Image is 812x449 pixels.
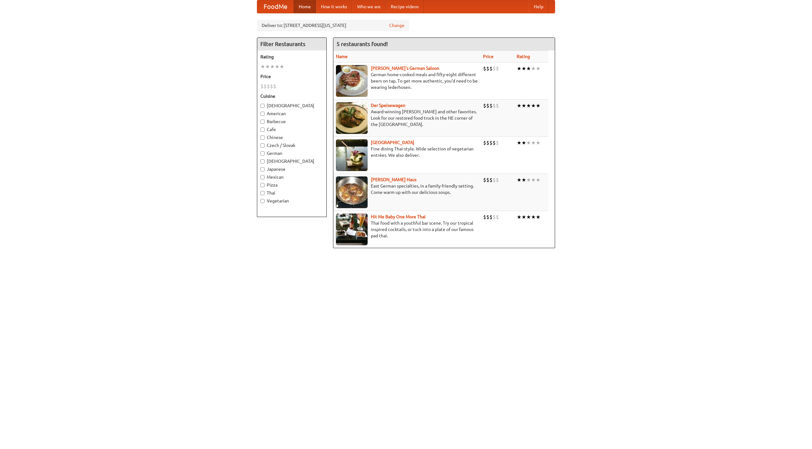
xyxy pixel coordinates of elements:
a: [GEOGRAPHIC_DATA] [371,140,414,145]
label: Pizza [260,182,323,188]
input: Japanese [260,167,265,171]
a: Der Speisewagen [371,103,405,108]
p: Fine dining Thai-style. Wide selection of vegetarian entrées. We also deliver. [336,146,478,158]
li: $ [273,83,276,90]
a: [PERSON_NAME]'s German Saloon [371,66,439,71]
li: $ [264,83,267,90]
a: Hit Me Baby One More Thai [371,214,426,219]
img: speisewagen.jpg [336,102,368,134]
a: FoodMe [257,0,294,13]
li: ★ [536,176,540,183]
label: German [260,150,323,156]
li: ★ [521,102,526,109]
img: kohlhaus.jpg [336,176,368,208]
li: $ [486,139,489,146]
li: $ [489,214,493,221]
li: $ [486,176,489,183]
li: ★ [517,139,521,146]
label: Japanese [260,166,323,172]
li: $ [260,83,264,90]
li: $ [493,214,496,221]
li: ★ [526,214,531,221]
label: [DEMOGRAPHIC_DATA] [260,158,323,164]
h5: Price [260,73,323,80]
li: ★ [536,214,540,221]
li: $ [483,65,486,72]
label: Cafe [260,126,323,133]
li: $ [493,139,496,146]
input: Mexican [260,175,265,179]
li: ★ [531,176,536,183]
p: Award-winning [PERSON_NAME] and other favorites. Look for our restored food truck in the NE corne... [336,109,478,128]
input: Barbecue [260,120,265,124]
li: ★ [517,65,521,72]
li: ★ [531,139,536,146]
li: ★ [517,176,521,183]
img: satay.jpg [336,139,368,171]
li: ★ [526,65,531,72]
li: ★ [517,214,521,221]
li: ★ [526,139,531,146]
li: $ [483,139,486,146]
li: ★ [521,176,526,183]
li: $ [486,214,489,221]
h4: Filter Restaurants [257,38,326,50]
img: babythai.jpg [336,214,368,245]
a: Help [529,0,548,13]
li: $ [496,214,499,221]
li: $ [496,176,499,183]
input: Chinese [260,135,265,140]
p: Thai food with a youthful bar scene. Try our tropical inspired cocktails, or tuck into a plate of... [336,220,478,239]
li: $ [489,65,493,72]
a: Price [483,54,494,59]
input: Czech / Slovak [260,143,265,148]
a: Name [336,54,348,59]
li: ★ [260,63,265,70]
li: ★ [270,63,275,70]
label: Thai [260,190,323,196]
li: ★ [531,65,536,72]
li: $ [489,102,493,109]
li: ★ [531,214,536,221]
li: $ [496,102,499,109]
li: ★ [265,63,270,70]
li: $ [496,65,499,72]
li: ★ [279,63,284,70]
input: Cafe [260,128,265,132]
li: ★ [536,65,540,72]
p: German home-cooked meals and fifty-eight different beers on tap. To get more authentic, you'd nee... [336,71,478,90]
a: Recipe videos [386,0,424,13]
input: Pizza [260,183,265,187]
label: [DEMOGRAPHIC_DATA] [260,102,323,109]
li: $ [483,176,486,183]
li: ★ [517,102,521,109]
img: esthers.jpg [336,65,368,97]
label: Mexican [260,174,323,180]
input: Vegetarian [260,199,265,203]
input: [DEMOGRAPHIC_DATA] [260,104,265,108]
li: ★ [536,102,540,109]
li: ★ [521,214,526,221]
li: ★ [521,65,526,72]
input: [DEMOGRAPHIC_DATA] [260,159,265,163]
a: Rating [517,54,530,59]
a: [PERSON_NAME] Haus [371,177,416,182]
input: American [260,112,265,116]
label: Vegetarian [260,198,323,204]
li: $ [493,65,496,72]
li: $ [486,102,489,109]
li: $ [489,176,493,183]
a: Change [389,22,404,29]
ng-pluralize: 5 restaurants found! [337,41,388,47]
a: How it works [316,0,352,13]
label: Czech / Slovak [260,142,323,149]
li: $ [489,139,493,146]
input: Thai [260,191,265,195]
h5: Rating [260,54,323,60]
li: $ [493,102,496,109]
label: Barbecue [260,118,323,125]
li: ★ [536,139,540,146]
